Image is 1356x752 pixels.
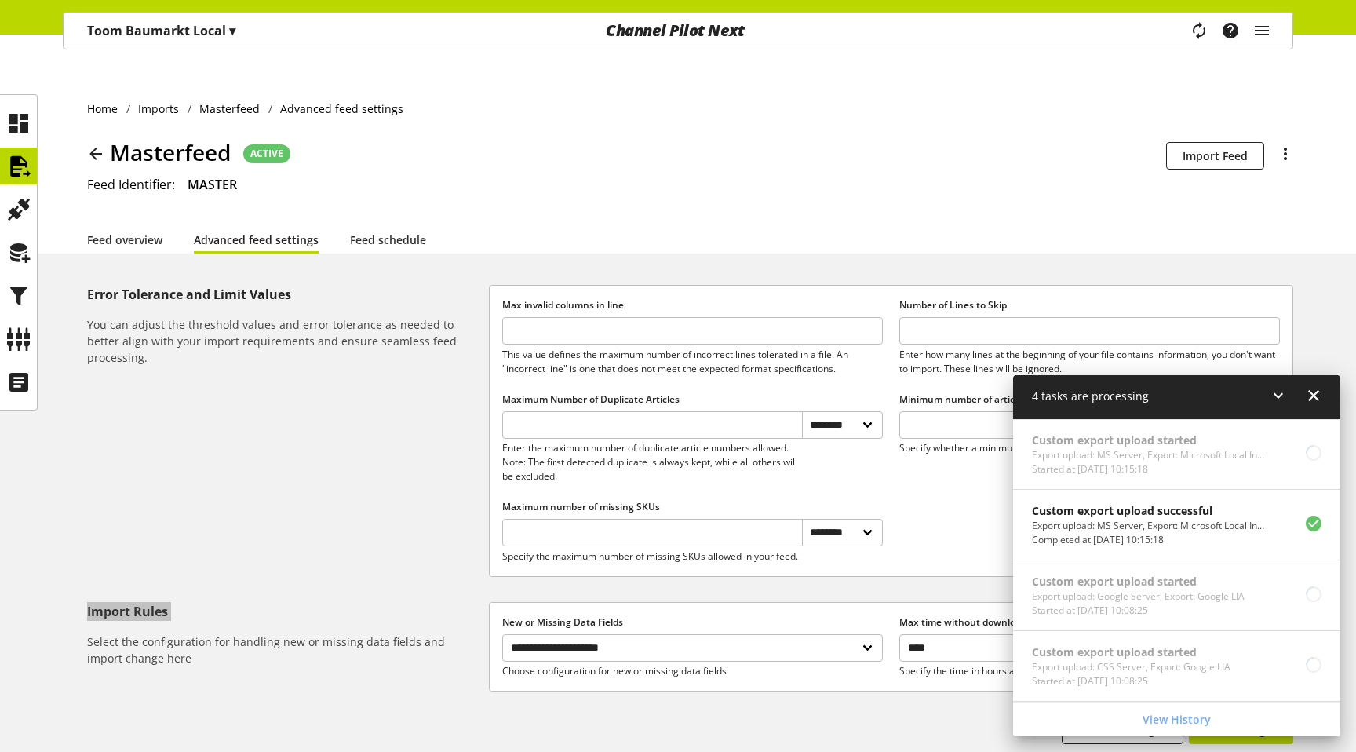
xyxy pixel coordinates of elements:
[502,549,801,564] p: Specify the maximum number of missing SKUs allowed in your feed.
[1016,706,1337,733] a: View History
[1032,519,1267,533] p: Export upload: MS Server, Export: Microsoft Local Inventory
[502,500,883,514] label: Maximum number of missing SKUs
[502,298,624,312] span: Max invalid columns in line
[899,441,1198,455] p: Specify whether a minimum number of items must be imported.
[1143,711,1211,728] span: View History
[191,100,268,117] a: Masterfeed
[87,285,483,304] h5: Error Tolerance and Limit Values
[199,100,260,117] span: Masterfeed
[229,22,235,39] span: ▾
[87,232,162,248] a: Feed overview
[502,664,883,678] p: Choose configuration for new or missing data fields
[87,633,483,666] h6: Select the configuration for handling new or missing data fields and import change here
[1032,502,1267,519] p: Custom export upload successful
[1166,142,1264,170] button: Import Feed
[188,176,237,193] span: MASTER
[1183,148,1248,164] span: Import Feed
[899,615,1063,629] span: Max time without download change
[87,21,235,40] p: Toom Baumarkt Local
[63,12,1293,49] nav: main navigation
[250,147,283,161] span: ACTIVE
[350,232,426,248] a: Feed schedule
[87,602,483,621] h5: Import Rules
[1032,389,1149,403] span: 4 tasks are processing
[87,100,126,117] a: Home
[502,615,623,629] span: New or Missing Data Fields
[502,348,883,376] p: This value defines the maximum number of incorrect lines tolerated in a file. An "incorrect line"...
[899,664,1280,678] p: Specify the time in hours after which a warning E-mail is sent
[87,316,483,366] h6: You can adjust the threshold values and error tolerance as needed to better align with your impor...
[194,232,319,248] a: Advanced feed settings
[899,298,1007,312] span: Number of Lines to Skip
[899,392,1280,407] label: Minimum number of articles
[1013,490,1340,560] a: Custom export upload successfulExport upload: MS Server, Export: Microsoft Local InventoryComplet...
[502,441,801,484] p: Enter the maximum number of duplicate article numbers allowed. Note: The first detected duplicate...
[110,136,231,169] span: Masterfeed
[899,348,1280,376] p: Enter how many lines at the beginning of your file contains information, you don't want to import...
[1032,533,1267,547] p: Completed at Sep 24, 2025, 10:15:18
[502,392,883,407] label: Maximum Number of Duplicate Articles
[87,176,175,193] span: Feed Identifier:
[130,100,188,117] a: Imports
